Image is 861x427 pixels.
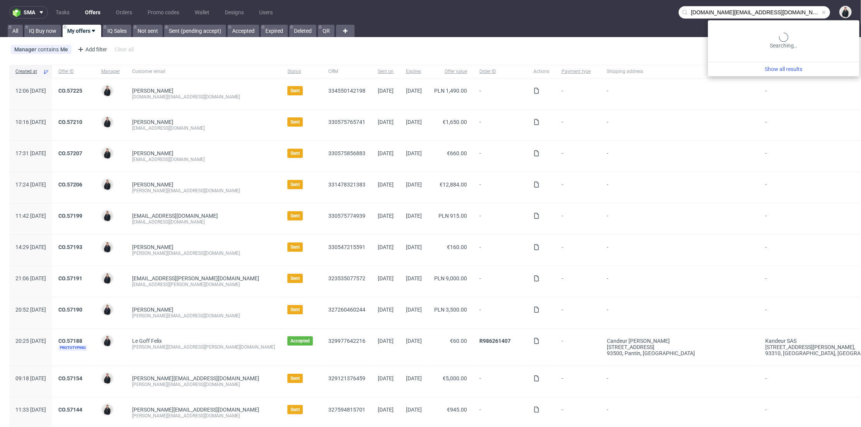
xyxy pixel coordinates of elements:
[479,88,521,100] span: -
[8,25,23,37] a: All
[51,6,74,19] a: Tasks
[15,119,46,125] span: 10:16 [DATE]
[328,244,365,250] a: 330547215591
[102,148,113,159] img: Adrian Margula
[132,413,275,419] div: [PERSON_NAME][EMAIL_ADDRESS][DOMAIN_NAME]
[840,7,851,17] img: Adrian Margula
[434,88,467,94] span: PLN 1,490.00
[132,313,275,319] div: [PERSON_NAME][EMAIL_ADDRESS][DOMAIN_NAME]
[447,244,467,250] span: €160.00
[328,307,365,313] a: 327260460244
[58,338,82,344] a: CO.57188
[711,32,856,49] div: Searching…
[143,6,184,19] a: Promo codes
[562,119,594,131] span: -
[406,275,422,281] span: [DATE]
[101,68,120,75] span: Manager
[607,213,753,225] span: -
[607,181,753,194] span: -
[58,181,82,188] a: CO.57206
[290,307,300,313] span: Sent
[132,68,275,75] span: Customer email
[14,46,38,53] span: Manager
[75,43,109,56] div: Add filter
[443,119,467,125] span: €1,650.00
[328,407,365,413] a: 327594815701
[102,85,113,96] img: Adrian Margula
[562,213,594,225] span: -
[406,119,422,125] span: [DATE]
[132,156,275,163] div: [EMAIL_ADDRESS][DOMAIN_NAME]
[60,46,68,53] div: Me
[378,88,394,94] span: [DATE]
[607,407,753,419] span: -
[406,213,422,219] span: [DATE]
[164,25,226,37] a: Sent (pending accept)
[447,407,467,413] span: €945.00
[58,345,87,351] span: Prototyping
[58,68,89,75] span: Offer ID
[607,244,753,256] span: -
[58,307,82,313] a: CO.57190
[479,244,521,256] span: -
[378,307,394,313] span: [DATE]
[479,213,521,225] span: -
[15,307,46,313] span: 20:52 [DATE]
[132,213,218,219] span: [EMAIL_ADDRESS][DOMAIN_NAME]
[438,213,467,219] span: PLN 915.00
[562,275,594,288] span: -
[533,68,549,75] span: Actions
[102,273,113,284] img: Adrian Margula
[58,407,82,413] a: CO.57144
[132,407,259,413] span: [PERSON_NAME][EMAIL_ADDRESS][DOMAIN_NAME]
[132,381,275,388] div: [PERSON_NAME][EMAIL_ADDRESS][DOMAIN_NAME]
[479,119,521,131] span: -
[15,150,46,156] span: 17:31 [DATE]
[406,307,422,313] span: [DATE]
[479,338,511,344] a: R986261407
[220,6,248,19] a: Designs
[479,181,521,194] span: -
[132,119,173,125] a: [PERSON_NAME]
[328,150,365,156] a: 330575856883
[287,68,316,75] span: Status
[328,119,365,125] a: 330575765741
[607,338,753,344] div: Candeur [PERSON_NAME]
[15,68,40,75] span: Created at
[228,25,259,37] a: Accepted
[58,244,82,250] a: CO.57193
[328,181,365,188] a: 331478321383
[406,338,422,344] span: [DATE]
[607,307,753,319] span: -
[255,6,277,19] a: Users
[378,68,394,75] span: Sent on
[562,150,594,163] span: -
[607,68,753,75] span: Shipping address
[378,244,394,250] span: [DATE]
[562,68,594,75] span: Payment type
[607,350,753,356] div: 93500, Pantin , [GEOGRAPHIC_DATA]
[562,244,594,256] span: -
[290,150,300,156] span: Sent
[406,375,422,381] span: [DATE]
[290,275,300,281] span: Sent
[562,407,594,419] span: -
[290,119,300,125] span: Sent
[378,338,394,344] span: [DATE]
[132,150,173,156] a: [PERSON_NAME]
[440,181,467,188] span: €12,884.00
[607,119,753,131] span: -
[607,88,753,100] span: -
[328,275,365,281] a: 323535077572
[132,250,275,256] div: [PERSON_NAME][EMAIL_ADDRESS][DOMAIN_NAME]
[133,25,163,37] a: Not sent
[111,6,137,19] a: Orders
[328,88,365,94] a: 334550142198
[406,68,422,75] span: Expires
[132,338,162,344] a: Le Goff Felix
[479,68,521,75] span: Order ID
[261,25,288,37] a: Expired
[102,404,113,415] img: Adrian Margula
[190,6,214,19] a: Wallet
[132,181,173,188] a: [PERSON_NAME]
